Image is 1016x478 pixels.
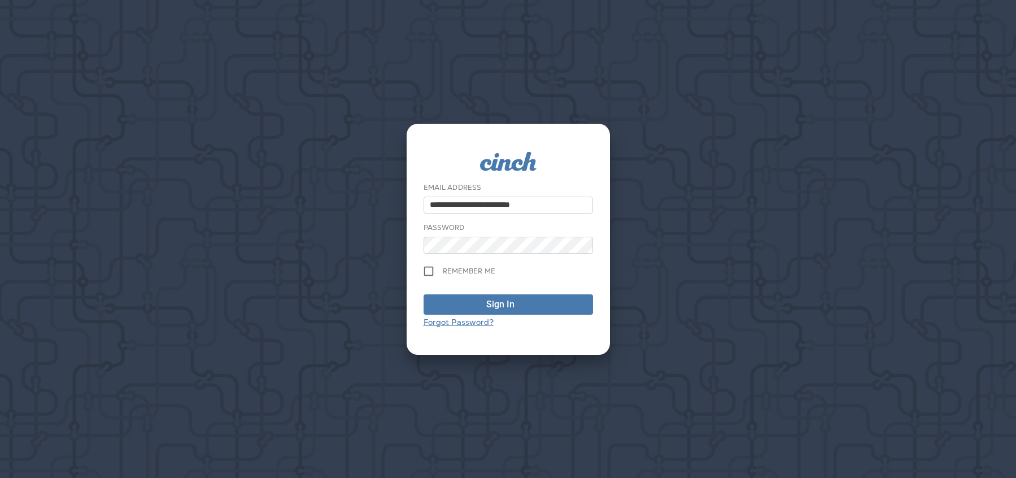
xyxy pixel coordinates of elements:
a: Forgot Password? [424,317,494,327]
span: Remember me [443,267,496,276]
label: Password [424,223,465,232]
label: Email Address [424,183,482,192]
div: Sign In [486,298,514,311]
button: Sign In [424,294,593,315]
